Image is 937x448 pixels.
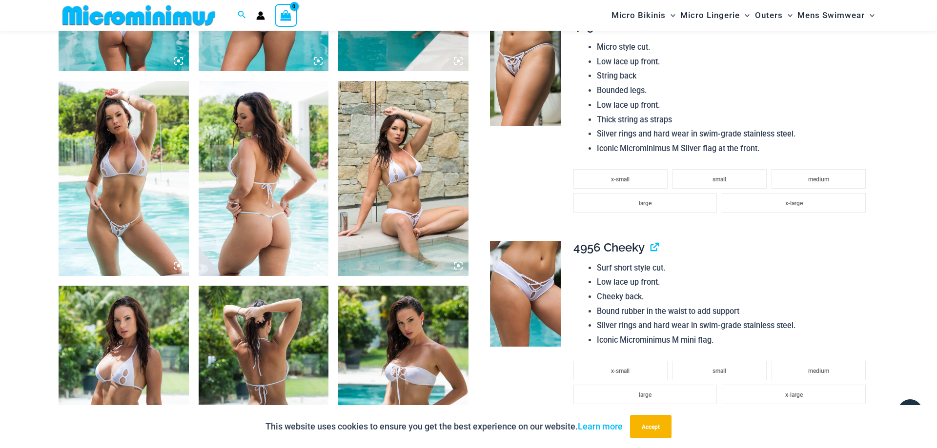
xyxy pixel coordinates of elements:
span: Menu Toggle [865,3,875,28]
li: Silver rings and hard wear in swim-grade stainless steel. [597,127,870,141]
span: x-small [611,368,630,374]
li: x-large [722,193,865,213]
span: Micro Bikinis [611,3,666,28]
li: Surf short style cut. [597,261,870,275]
a: Search icon link [238,9,246,21]
li: x-large [722,385,865,404]
li: Thick string as straps [597,113,870,127]
span: medium [808,176,829,183]
span: x-large [785,200,803,207]
li: Low lace up front. [597,98,870,113]
a: View Shopping Cart, empty [275,4,297,26]
span: Menu Toggle [740,3,750,28]
li: large [573,385,717,404]
li: medium [772,169,866,189]
span: Outers [755,3,783,28]
a: Mens SwimwearMenu ToggleMenu Toggle [795,3,877,28]
a: Micro LingerieMenu ToggleMenu Toggle [678,3,752,28]
li: x-small [573,361,668,380]
button: Accept [630,415,672,438]
span: Menu Toggle [666,3,675,28]
a: Micro BikinisMenu ToggleMenu Toggle [609,3,678,28]
li: Iconic Microminimus M Silver flag at the front. [597,141,870,156]
li: small [672,361,767,380]
li: Iconic Microminimus M mini flag. [597,333,870,348]
a: OutersMenu ToggleMenu Toggle [753,3,795,28]
span: x-small [611,176,630,183]
span: medium [808,368,829,374]
a: Learn more [578,421,623,431]
span: x-large [785,391,803,398]
li: Low lace up front. [597,55,870,69]
li: Silver rings and hard wear in swim-grade stainless steel. [597,318,870,333]
li: x-small [573,169,668,189]
li: Micro style cut. [597,40,870,55]
li: String back [597,69,870,83]
span: 4956 Cheeky [573,240,645,254]
li: large [573,193,717,213]
img: Breakwater White 3153 Top 4956 Shorts [338,81,468,276]
img: Breakwater White 3153 Top 4856 Micro Bottom [59,81,189,276]
li: Low lace up front. [597,275,870,290]
img: Breakwater White 3153 Top 4856 Micro Bottom [199,81,329,276]
nav: Site Navigation [608,1,878,29]
span: large [639,391,652,398]
img: MM SHOP LOGO FLAT [59,4,219,26]
span: large [639,200,652,207]
p: This website uses cookies to ensure you get the best experience on our website. [265,419,623,434]
li: Cheeky back. [597,290,870,304]
li: Bounded legs. [597,83,870,98]
li: medium [772,361,866,380]
span: Menu Toggle [783,3,793,28]
span: Mens Swimwear [797,3,865,28]
li: Bound rubber in the waist to add support [597,304,870,319]
span: small [713,176,726,183]
a: Account icon link [256,11,265,20]
span: Micro Lingerie [680,3,740,28]
img: Breakwater White 4956 Shorts [490,241,561,347]
img: Breakwater White 4856 Micro Bottom [490,20,561,126]
li: small [672,169,767,189]
span: small [713,368,726,374]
